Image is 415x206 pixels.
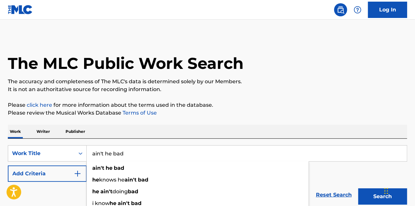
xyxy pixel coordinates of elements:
strong: bad [138,177,148,183]
p: Writer [35,125,52,138]
strong: he [92,188,99,195]
strong: he [92,177,99,183]
p: Publisher [64,125,87,138]
img: MLC Logo [8,5,33,14]
img: help [354,6,362,14]
img: search [337,6,345,14]
span: knows he [99,177,125,183]
p: Work [8,125,23,138]
p: It is not an authoritative source for recording information. [8,86,407,93]
iframe: Chat Widget [382,175,415,206]
strong: ain't [92,165,104,171]
strong: ain't [100,188,112,195]
div: Drag [384,181,388,201]
p: Please review the Musical Works Database [8,109,407,117]
span: doing [112,188,128,195]
h1: The MLC Public Work Search [8,54,244,73]
div: Work Title [12,150,71,157]
p: Please for more information about the terms used in the database. [8,101,407,109]
div: Help [351,3,364,16]
strong: ain't [125,177,137,183]
a: Public Search [334,3,347,16]
button: Search [358,188,407,205]
button: Add Criteria [8,166,87,182]
strong: bad [114,165,124,171]
strong: bad [128,188,138,195]
a: Terms of Use [121,110,157,116]
p: The accuracy and completeness of The MLC's data is determined solely by our Members. [8,78,407,86]
strong: he [106,165,112,171]
a: Reset Search [313,188,355,202]
a: Log In [368,2,407,18]
img: 9d2ae6d4665cec9f34b9.svg [74,170,82,178]
a: click here [27,102,52,108]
